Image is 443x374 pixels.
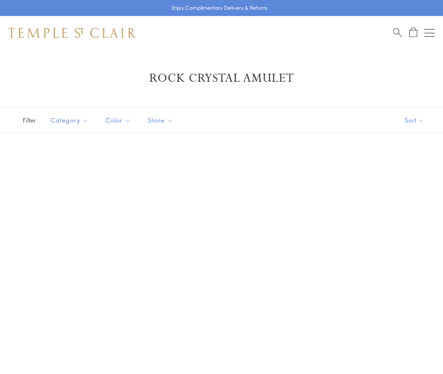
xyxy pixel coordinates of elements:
[99,111,137,130] button: Color
[143,115,180,126] span: Stone
[393,27,402,38] a: Search
[8,28,136,38] img: Temple St. Clair
[21,71,422,86] h1: Rock Crystal Amulet
[409,27,417,38] a: Open Shopping Bag
[101,115,137,126] span: Color
[386,107,443,133] button: Show sort by
[141,111,180,130] button: Stone
[46,115,95,126] span: Category
[172,4,267,12] p: Enjoy Complimentary Delivery & Returns
[44,111,95,130] button: Category
[424,28,435,38] button: Open navigation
